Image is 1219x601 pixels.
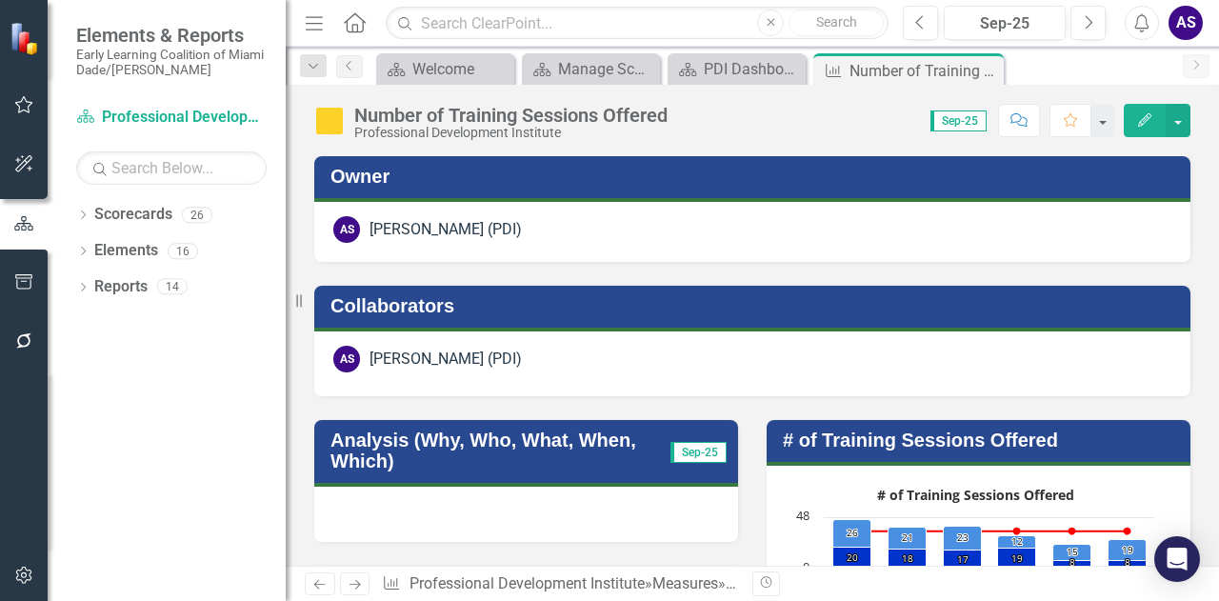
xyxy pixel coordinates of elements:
text: # of Training Sessions Offered [877,486,1074,504]
path: Jul-25, 12. Spanish Training Sessions. [998,536,1036,549]
a: Measures [652,574,718,592]
text: 48 [796,507,809,524]
path: Aug-25, 35. Benchmark. [1069,528,1076,535]
button: Sep-25 [944,6,1066,40]
path: Jun-25 / FY24/25-Q4, 23. Spanish Training Sessions. [944,527,982,551]
button: Search [789,10,884,36]
path: Jun-25 / FY24/25-Q4, 17. English Training Sessions. [944,551,982,570]
text: 18 [902,551,913,565]
a: Scorecards [94,204,172,226]
h3: Collaborators [330,295,1181,316]
path: Sep-25, 19. Spanish Training Sessions. [1109,540,1147,561]
small: Early Learning Coalition of Miami Dade/[PERSON_NAME] [76,47,267,78]
div: [PERSON_NAME] (PDI) [370,219,522,241]
div: PDI Dashboard [704,57,801,81]
div: 16 [168,243,198,259]
text: 15 [1067,545,1078,558]
div: [PERSON_NAME] (PDI) [370,349,522,371]
text: 20 [847,551,858,564]
path: Aug-25, 8. English Training Sessions. [1053,561,1091,570]
text: 8 [1069,555,1075,569]
input: Search ClearPoint... [386,7,889,40]
text: 12 [1011,534,1023,548]
h3: # of Training Sessions Offered [783,430,1181,451]
text: 23 [957,531,969,544]
text: 26 [847,526,858,539]
div: Number of Training Sessions Offered [849,59,999,83]
path: Sep-25, 8. English Training Sessions. [1109,561,1147,570]
div: AS [333,346,360,372]
h3: Owner [330,166,1181,187]
text: 19 [1011,551,1023,565]
path: May-25, 21. Spanish Training Sessions. [889,528,927,550]
div: 14 [157,279,188,295]
a: PDI Dashboard [672,57,801,81]
img: ClearPoint Strategy [9,20,45,56]
div: » » [382,573,738,595]
h3: Analysis (Why, Who, What, When, Which) [330,430,670,471]
a: Professional Development Institute [76,107,267,129]
text: 19 [1122,543,1133,556]
span: Sep-25 [930,110,987,131]
div: AS [333,216,360,243]
img: Caution [314,106,345,136]
div: Manage Scorecards [558,57,655,81]
path: Apr-25, 26. Spanish Training Sessions. [833,520,871,548]
input: Search Below... [76,151,267,185]
button: AS [1169,6,1203,40]
text: 21 [902,531,913,544]
a: Welcome [381,57,510,81]
a: Manage Scorecards [527,57,655,81]
path: Aug-25, 15. Spanish Training Sessions. [1053,545,1091,561]
path: Jul-25, 19. English Training Sessions. [998,549,1036,570]
path: Sep-25, 35. Benchmark. [1124,528,1131,535]
div: Welcome [412,57,510,81]
a: Elements [94,240,158,262]
div: Professional Development Institute [354,126,668,140]
path: Apr-25, 20. English Training Sessions. [833,548,871,570]
g: English Training Sessions, series 2 of 3. Bar series with 6 bars. [833,548,1147,570]
div: Number of Training Sessions Offered [354,105,668,126]
div: 26 [182,207,212,223]
span: Search [816,14,857,30]
text: 0 [803,558,809,575]
span: Elements & Reports [76,24,267,47]
path: May-25, 18. English Training Sessions. [889,550,927,570]
div: Open Intercom Messenger [1154,536,1200,582]
path: Jul-25, 35. Benchmark. [1013,528,1021,535]
span: Sep-25 [670,442,727,463]
text: 8 [1125,555,1130,569]
div: Sep-25 [950,12,1059,35]
g: Spanish Training Sessions, series 1 of 3. Bar series with 6 bars. [833,520,1147,561]
text: 17 [957,552,969,566]
a: Reports [94,276,148,298]
g: Benchmark, series 3 of 3. Line with 6 data points. [848,528,1131,535]
a: Professional Development Institute [410,574,645,592]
